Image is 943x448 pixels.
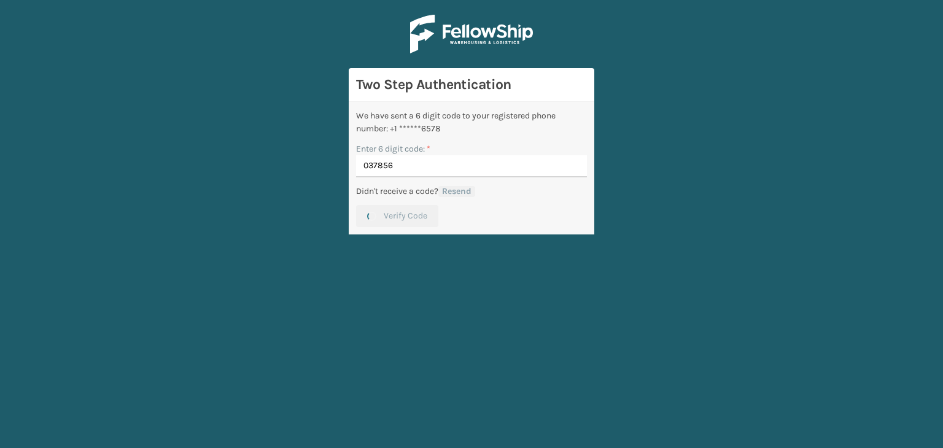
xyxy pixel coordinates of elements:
button: Verify Code [356,205,438,227]
img: Logo [410,15,533,53]
p: Didn't receive a code? [356,185,438,198]
div: We have sent a 6 digit code to your registered phone number: +1 ******6578 [356,109,587,135]
h3: Two Step Authentication [356,75,587,94]
button: Resend [438,186,475,197]
label: Enter 6 digit code: [356,142,430,155]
